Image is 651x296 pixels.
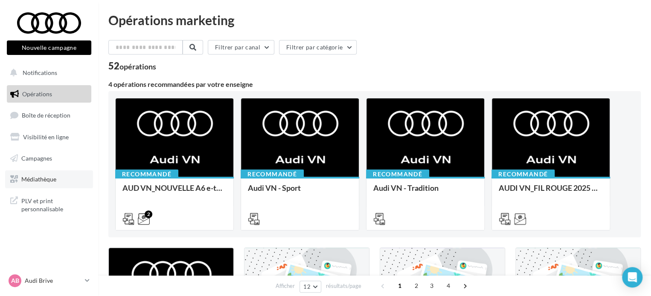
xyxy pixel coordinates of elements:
[326,282,361,290] span: résultats/page
[21,154,52,161] span: Campagnes
[279,40,357,55] button: Filtrer par catégorie
[115,170,178,179] div: Recommandé
[622,267,642,287] div: Open Intercom Messenger
[366,170,429,179] div: Recommandé
[22,90,52,98] span: Opérations
[7,40,91,55] button: Nouvelle campagne
[410,279,423,293] span: 2
[7,273,91,289] a: AB Audi Brive
[119,63,156,70] div: opérations
[5,85,93,103] a: Opérations
[491,170,555,179] div: Recommandé
[442,279,455,293] span: 4
[276,282,295,290] span: Afficher
[5,192,93,217] a: PLV et print personnalisable
[11,276,19,285] span: AB
[299,281,321,293] button: 12
[5,64,90,82] button: Notifications
[241,170,304,179] div: Recommandé
[373,184,477,201] div: Audi VN - Tradition
[23,69,57,76] span: Notifications
[248,184,352,201] div: Audi VN - Sport
[5,106,93,124] a: Boîte de réception
[23,133,69,141] span: Visibilité en ligne
[21,175,56,183] span: Médiathèque
[208,40,274,55] button: Filtrer par canal
[21,195,88,213] span: PLV et print personnalisable
[5,170,93,188] a: Médiathèque
[108,81,641,88] div: 4 opérations recommandées par votre enseigne
[5,128,93,146] a: Visibilité en ligne
[425,279,439,293] span: 3
[393,279,407,293] span: 1
[122,184,227,201] div: AUD VN_NOUVELLE A6 e-tron
[5,149,93,167] a: Campagnes
[145,210,152,218] div: 2
[108,61,156,71] div: 52
[25,276,81,285] p: Audi Brive
[108,14,641,26] div: Opérations marketing
[499,184,603,201] div: AUDI VN_FIL ROUGE 2025 - A1, Q2, Q3, Q5 et Q4 e-tron
[22,112,70,119] span: Boîte de réception
[303,283,311,290] span: 12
